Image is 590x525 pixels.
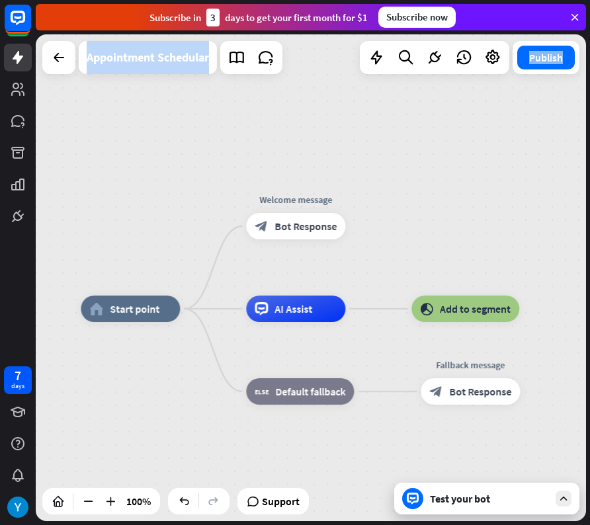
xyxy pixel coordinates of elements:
i: block_bot_response [429,385,442,398]
span: Start point [110,302,159,315]
i: block_fallback [255,385,269,398]
div: days [11,382,24,391]
button: Publish [517,46,575,69]
i: home_2 [89,302,103,315]
button: Open LiveChat chat widget [11,5,50,45]
a: 7 days [4,366,32,394]
div: Fallback message [411,358,530,372]
span: AI Assist [274,302,312,315]
div: 7 [15,370,21,382]
span: Bot Response [449,385,511,398]
i: block_add_to_segment [420,302,433,315]
div: 100% [122,491,155,512]
span: Bot Response [274,220,337,233]
span: Default fallback [275,385,345,398]
div: 3 [206,9,220,26]
div: Subscribe now [378,7,456,28]
i: block_bot_response [255,220,268,233]
div: Test your bot [430,492,549,505]
span: Add to segment [440,302,511,315]
span: Support [262,491,300,512]
div: Appointment Schedular [87,41,209,74]
div: Subscribe in days to get your first month for $1 [149,9,368,26]
div: Welcome message [236,193,355,206]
